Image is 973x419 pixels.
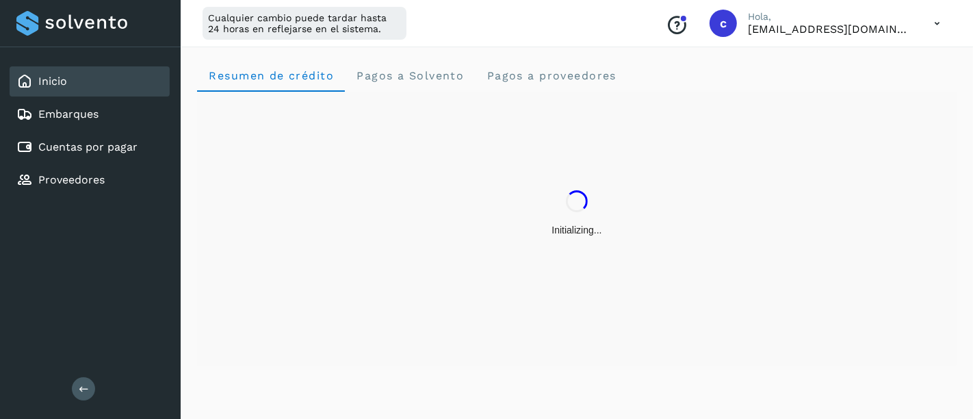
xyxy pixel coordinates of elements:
div: Inicio [10,66,170,97]
span: Pagos a Solvento [356,69,464,82]
a: Embarques [38,107,99,120]
a: Cuentas por pagar [38,140,138,153]
span: Pagos a proveedores [486,69,617,82]
span: Resumen de crédito [208,69,334,82]
p: Hola, [748,11,912,23]
div: Embarques [10,99,170,129]
div: Cuentas por pagar [10,132,170,162]
p: cxp1@53cargo.com [748,23,912,36]
a: Inicio [38,75,67,88]
div: Proveedores [10,165,170,195]
a: Proveedores [38,173,105,186]
div: Cualquier cambio puede tardar hasta 24 horas en reflejarse en el sistema. [203,7,406,40]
